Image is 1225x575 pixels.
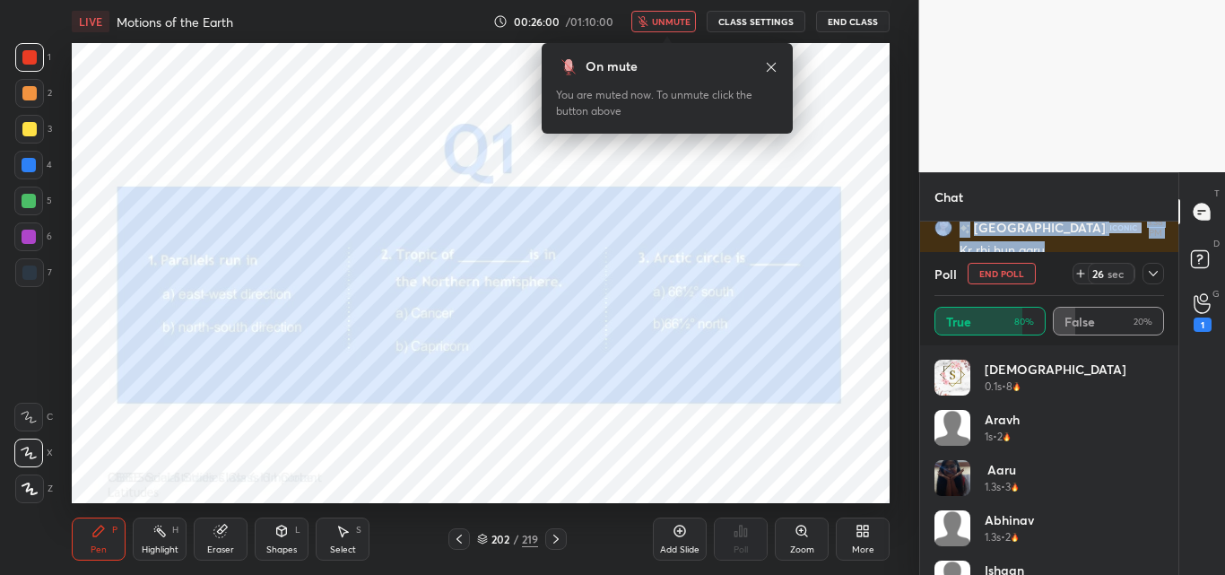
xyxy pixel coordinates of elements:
img: streak-poll-icon.44701ccd.svg [1012,382,1021,391]
img: streak-poll-icon.44701ccd.svg [1003,432,1011,441]
div: 7 [15,258,52,287]
div: / [513,534,518,545]
h4: [DEMOGRAPHIC_DATA] [985,360,1126,379]
img: default.png [934,410,970,446]
h5: 8 [1006,379,1012,395]
h6: [GEOGRAPHIC_DATA] [970,219,1106,238]
div: You are muted now. To unmute click the button above [556,87,778,119]
button: CLASS SETTINGS [707,11,805,32]
div: 2 [15,79,52,108]
h4: Poll [934,265,957,283]
button: End Poll [968,263,1036,284]
h5: 1.3s [985,479,1001,495]
div: Zoom [790,545,814,554]
button: unmute [631,11,696,32]
button: End Class [816,11,890,32]
div: grid [934,360,1165,575]
img: streak-poll-icon.44701ccd.svg [1011,483,1019,492]
h5: 1.3s [985,529,1001,545]
div: Kr rhi hun aaru [960,242,1165,260]
div: P [112,526,117,535]
div: Z [15,475,53,503]
div: 1 [1194,318,1212,332]
div: L [295,526,300,535]
img: iconic-dark.1390631f.png [1106,222,1142,233]
h4: Abhinav [985,510,1034,529]
h5: 1s [985,429,993,445]
h5: 3 [1005,479,1011,495]
div: 4 [14,151,52,179]
h5: 0.1s [985,379,1002,395]
img: 3e8a5290fc6849818995ad02192ea8b2.jpg [934,219,952,237]
div: Highlight [142,545,178,554]
h5: • [1001,479,1005,495]
h4: Motions of the Earth [117,13,233,30]
div: More [852,545,874,554]
div: sec [1105,266,1126,281]
img: no-rating-badge.077c3623.svg [960,224,970,234]
h4: Aravh [985,410,1020,429]
h5: 2 [1005,529,1011,545]
img: default.png [934,510,970,546]
div: Shapes [266,545,297,554]
img: streak-poll-icon.44701ccd.svg [1011,533,1019,542]
div: 3 [15,115,52,144]
div: LIVE [72,11,109,32]
div: 3:38 PM [1145,217,1165,239]
span: unmute [652,15,691,28]
img: 9fef872d23944fdb84d962f4d237dde4.jpg [934,360,970,396]
div: H [172,526,178,535]
div: C [14,403,53,431]
div: 6 [14,222,52,251]
div: On mute [586,57,638,76]
div: Select [330,545,356,554]
h5: • [993,429,997,445]
div: 5 [14,187,52,215]
div: Add Slide [660,545,699,554]
h5: • [1002,379,1006,395]
p: G [1212,287,1220,301]
div: Eraser [207,545,234,554]
div: 202 [491,534,509,545]
img: 38da2ac4d5d54ee490e7365c3e99e8b1.jpg [934,460,970,496]
div: grid [920,222,1179,440]
div: 26 [1090,266,1105,281]
div: S [356,526,361,535]
p: D [1213,237,1220,250]
div: 1 [15,43,51,72]
div: X [14,439,53,467]
h5: • [1001,529,1005,545]
div: Pen [91,545,107,554]
div: 219 [522,531,538,547]
h4: aaru [985,460,1019,479]
p: T [1214,187,1220,200]
h5: 2 [997,429,1003,445]
p: Chat [920,173,977,221]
